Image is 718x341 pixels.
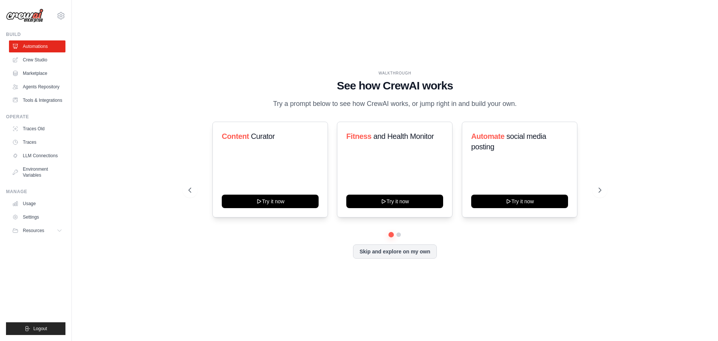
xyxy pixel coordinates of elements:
button: Logout [6,322,65,335]
img: Logo [6,9,43,23]
a: Traces [9,136,65,148]
a: Crew Studio [9,54,65,66]
a: Agents Repository [9,81,65,93]
a: LLM Connections [9,150,65,162]
button: Skip and explore on my own [353,244,436,259]
span: Automate [471,132,504,140]
button: Resources [9,225,65,237]
button: Try it now [346,195,443,208]
span: Fitness [346,132,371,140]
a: Environment Variables [9,163,65,181]
div: Manage [6,189,65,195]
a: Marketplace [9,67,65,79]
div: Build [6,31,65,37]
a: Traces Old [9,123,65,135]
div: WALKTHROUGH [188,70,601,76]
span: and Health Monitor [374,132,434,140]
button: Try it now [222,195,319,208]
p: Try a prompt below to see how CrewAI works, or jump right in and build your own. [269,98,521,109]
a: Tools & Integrations [9,94,65,106]
span: Logout [33,326,47,332]
a: Settings [9,211,65,223]
h1: See how CrewAI works [188,79,601,92]
span: Content [222,132,249,140]
a: Automations [9,40,65,52]
span: Curator [251,132,275,140]
span: Resources [23,228,44,234]
button: Try it now [471,195,568,208]
div: Operate [6,114,65,120]
span: social media posting [471,132,546,151]
a: Usage [9,198,65,210]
